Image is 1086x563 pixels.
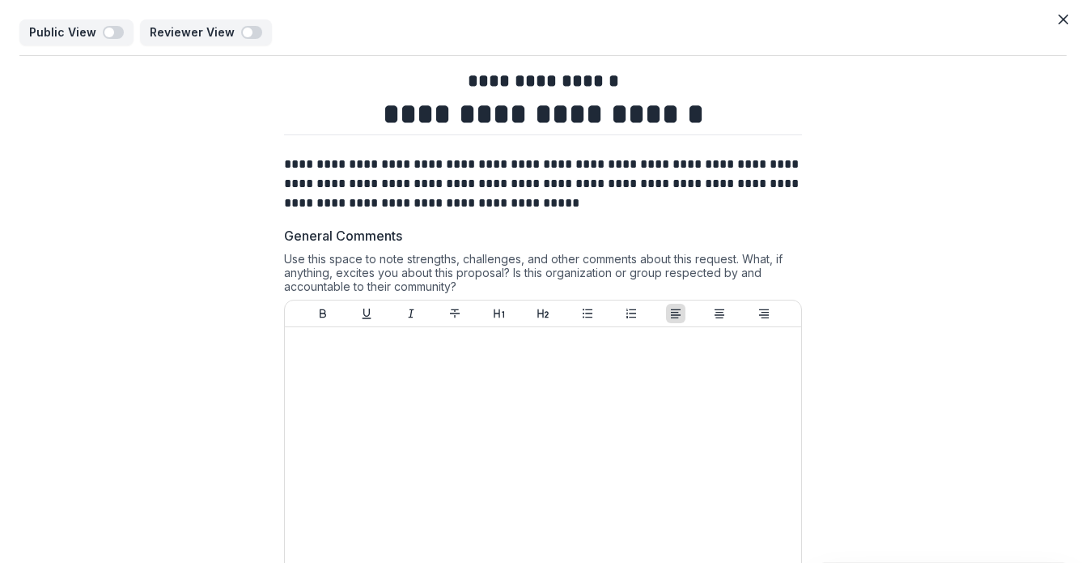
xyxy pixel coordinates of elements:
button: Bullet List [578,304,597,323]
button: Bold [313,304,333,323]
p: Reviewer View [150,26,241,40]
p: General Comments [284,226,402,245]
button: Underline [357,304,376,323]
button: Italicize [401,304,421,323]
p: Public View [29,26,103,40]
button: Heading 1 [490,304,509,323]
button: Align Left [666,304,685,323]
div: Use this space to note strengths, challenges, and other comments about this request. What, if any... [284,252,802,300]
button: Ordered List [621,304,641,323]
button: Heading 2 [533,304,553,323]
button: Public View [19,19,134,45]
button: Align Center [710,304,729,323]
button: Reviewer View [140,19,272,45]
button: Close [1050,6,1076,32]
button: Align Right [754,304,774,323]
button: Strike [445,304,465,323]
